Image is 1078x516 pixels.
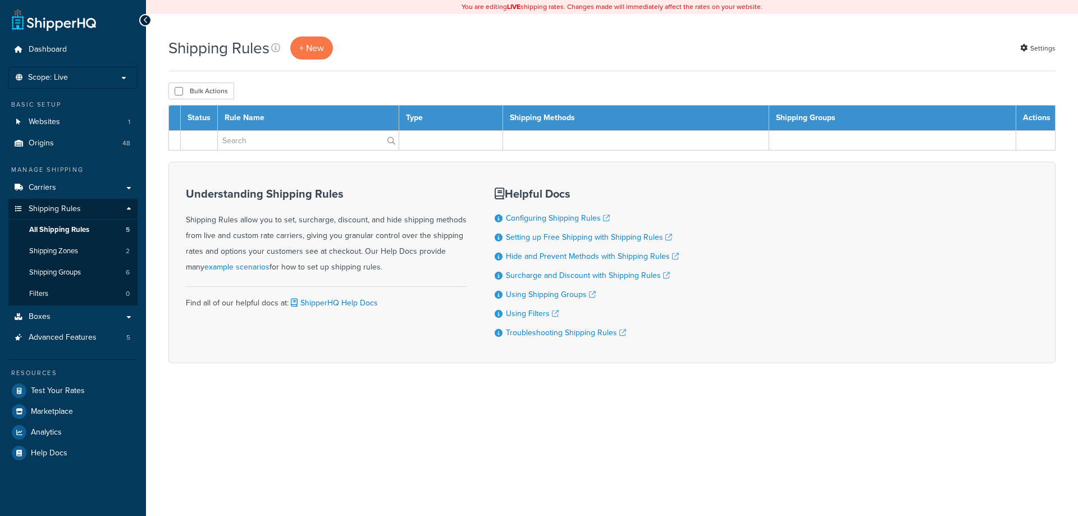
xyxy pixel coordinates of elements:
span: 48 [122,139,130,148]
a: Test Your Rates [8,381,138,401]
a: ShipperHQ Help Docs [289,297,378,309]
a: Help Docs [8,443,138,463]
b: LIVE [507,2,520,12]
li: Shipping Groups [8,262,138,283]
a: Shipping Groups 6 [8,262,138,283]
a: Using Filters [506,308,559,319]
li: Websites [8,112,138,133]
span: Help Docs [31,449,67,458]
a: Shipping Rules [8,199,138,220]
span: Test Your Rates [31,386,85,396]
li: Shipping Rules [8,199,138,305]
span: Carriers [29,183,56,193]
button: Bulk Actions [168,83,234,99]
a: Advanced Features 5 [8,327,138,348]
span: Shipping Zones [29,246,78,256]
input: Search [218,131,399,150]
div: Resources [8,368,138,378]
div: Manage Shipping [8,165,138,175]
span: 2 [126,246,130,256]
a: Shipping Zones 2 [8,241,138,262]
li: Advanced Features [8,327,138,348]
th: Actions [1016,106,1056,131]
a: Configuring Shipping Rules [506,212,610,224]
a: Carriers [8,177,138,198]
span: Filters [29,289,48,299]
div: Find all of our helpful docs at: [186,286,467,311]
div: Basic Setup [8,100,138,109]
a: Troubleshooting Shipping Rules [506,327,626,339]
a: Origins 48 [8,133,138,154]
div: Shipping Rules allow you to set, surcharge, discount, and hide shipping methods from live and cus... [186,188,467,275]
a: Analytics [8,422,138,442]
a: Filters 0 [8,284,138,304]
span: Origins [29,139,54,148]
span: Websites [29,117,60,127]
a: example scenarios [204,261,269,273]
span: Marketplace [31,407,73,417]
th: Shipping Groups [769,106,1016,131]
a: Surcharge and Discount with Shipping Rules [506,270,670,281]
li: Origins [8,133,138,154]
a: Hide and Prevent Methods with Shipping Rules [506,250,679,262]
span: 5 [126,225,130,235]
a: Setting up Free Shipping with Shipping Rules [506,231,672,243]
a: All Shipping Rules 5 [8,220,138,240]
a: ShipperHQ Home [12,8,96,31]
h3: Understanding Shipping Rules [186,188,467,200]
span: Analytics [31,428,62,437]
th: Shipping Methods [503,106,769,131]
li: All Shipping Rules [8,220,138,240]
span: 1 [128,117,130,127]
li: Shipping Zones [8,241,138,262]
span: All Shipping Rules [29,225,89,235]
span: Dashboard [29,45,67,54]
th: Rule Name [218,106,399,131]
a: Settings [1020,40,1056,56]
span: + New [299,42,324,54]
a: Dashboard [8,39,138,60]
h3: Helpful Docs [495,188,679,200]
a: Boxes [8,307,138,327]
span: 6 [126,268,130,277]
a: Marketplace [8,401,138,422]
h1: Shipping Rules [168,37,269,59]
li: Filters [8,284,138,304]
a: Using Shipping Groups [506,289,596,300]
span: Shipping Rules [29,204,81,214]
th: Type [399,106,503,131]
th: Status [181,106,218,131]
span: Advanced Features [29,333,97,343]
span: Scope: Live [28,73,68,83]
span: Shipping Groups [29,268,81,277]
span: 5 [126,333,130,343]
a: + New [290,36,333,60]
a: Websites 1 [8,112,138,133]
span: 0 [126,289,130,299]
span: Boxes [29,312,51,322]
